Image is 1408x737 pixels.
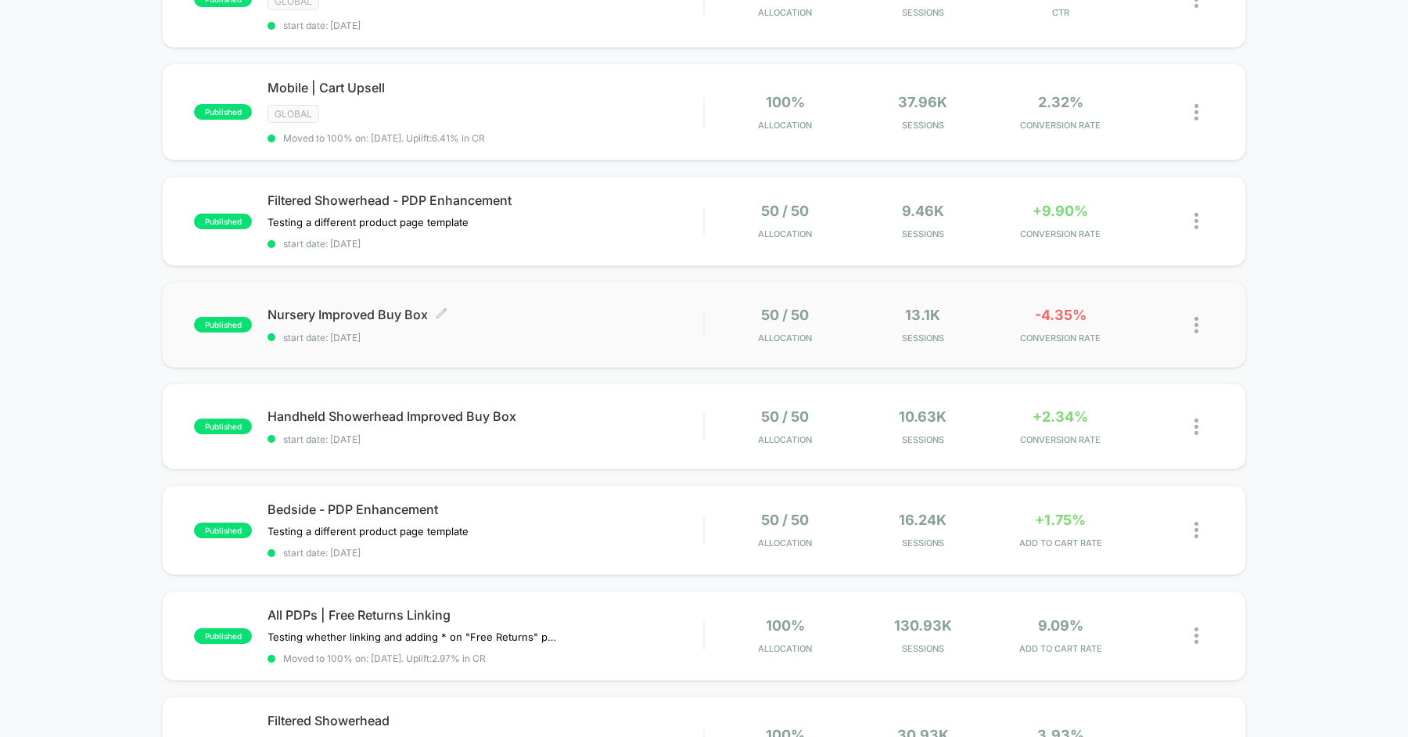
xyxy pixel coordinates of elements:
span: Testing a different product page template [268,525,469,537]
span: published [194,523,252,538]
span: ADD TO CART RATE [996,643,1126,654]
span: Allocation [758,7,812,18]
span: 50 / 50 [761,307,809,323]
span: published [194,104,252,120]
span: 50 / 50 [761,512,809,528]
span: CTR [996,7,1126,18]
span: +2.34% [1033,408,1088,425]
span: Moved to 100% on: [DATE] . Uplift: 6.41% in CR [283,132,485,144]
span: published [194,317,252,333]
span: start date: [DATE] [268,332,703,343]
span: All PDPs | Free Returns Linking [268,607,703,623]
span: start date: [DATE] [268,547,703,559]
span: -4.35% [1035,307,1087,323]
span: GLOBAL [268,105,319,123]
img: close [1194,522,1198,538]
span: Bedside - PDP Enhancement [268,502,703,517]
span: Testing whether linking and adding * on "Free Returns" plays a role in ATC Rate & CVR [268,631,558,643]
span: Allocation [758,537,812,548]
span: 37.96k [898,94,947,110]
span: published [194,214,252,229]
span: 50 / 50 [761,203,809,219]
span: Moved to 100% on: [DATE] . Uplift: 2.97% in CR [283,653,486,664]
span: Sessions [858,333,988,343]
span: published [194,419,252,434]
span: CONVERSION RATE [996,120,1126,131]
img: close [1194,627,1198,644]
span: Testing a different product page template [268,216,469,228]
span: Filtered Showerhead - PDP Enhancement [268,192,703,208]
img: close [1194,317,1198,333]
span: Allocation [758,228,812,239]
span: Handheld Showerhead Improved Buy Box [268,408,703,424]
span: +9.90% [1033,203,1088,219]
span: Sessions [858,7,988,18]
span: 130.93k [894,617,952,634]
span: Sessions [858,120,988,131]
span: published [194,628,252,644]
span: +1.75% [1035,512,1086,528]
span: Sessions [858,228,988,239]
img: close [1194,104,1198,120]
span: Sessions [858,537,988,548]
span: Allocation [758,333,812,343]
span: ADD TO CART RATE [996,537,1126,548]
span: Filtered Showerhead [268,713,703,728]
span: start date: [DATE] [268,433,703,445]
span: Allocation [758,120,812,131]
span: 100% [766,94,805,110]
span: 9.46k [902,203,944,219]
span: Sessions [858,434,988,445]
span: 50 / 50 [761,408,809,425]
span: 2.32% [1038,94,1083,110]
span: CONVERSION RATE [996,228,1126,239]
span: Allocation [758,434,812,445]
span: CONVERSION RATE [996,333,1126,343]
img: close [1194,213,1198,229]
span: 16.24k [899,512,946,528]
img: close [1194,419,1198,435]
span: Sessions [858,643,988,654]
span: Nursery Improved Buy Box [268,307,703,322]
span: start date: [DATE] [268,20,703,31]
span: start date: [DATE] [268,238,703,250]
span: 10.63k [899,408,946,425]
span: 100% [766,617,805,634]
span: Mobile | Cart Upsell [268,80,703,95]
span: 9.09% [1038,617,1083,634]
span: 13.1k [905,307,940,323]
span: CONVERSION RATE [996,434,1126,445]
span: Allocation [758,643,812,654]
